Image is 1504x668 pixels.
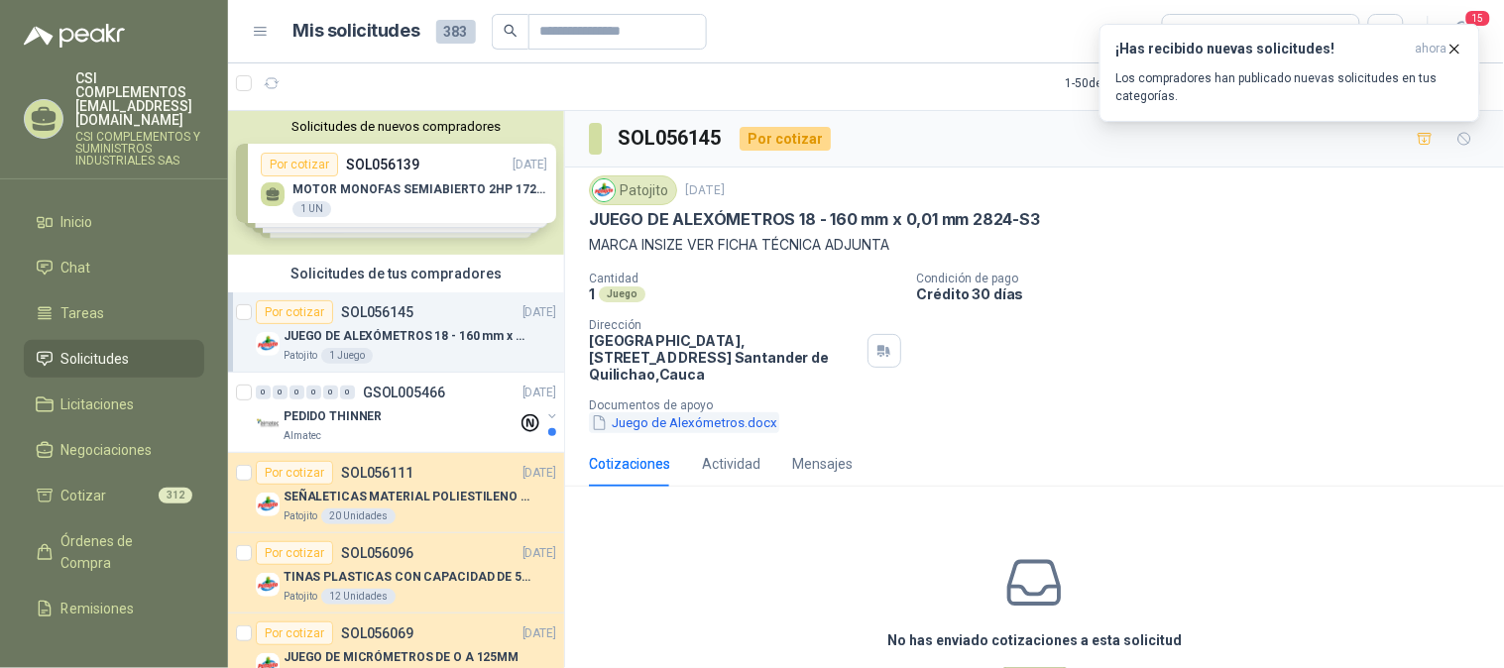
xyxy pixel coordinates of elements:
[1066,67,1188,99] div: 1 - 50 de 286
[363,386,445,399] p: GSOL005466
[236,119,556,134] button: Solicitudes de nuevos compradores
[256,332,280,356] img: Company Logo
[24,294,204,332] a: Tareas
[306,386,321,399] div: 0
[321,589,396,605] div: 12 Unidades
[24,522,204,582] a: Órdenes de Compra
[228,111,564,255] div: Solicitudes de nuevos compradoresPor cotizarSOL056139[DATE] MOTOR MONOFAS SEMIABIERTO 2HP 1720RPM...
[284,508,317,524] p: Patojito
[323,386,338,399] div: 0
[792,453,853,475] div: Mensajes
[436,20,476,44] span: 383
[228,453,564,533] a: Por cotizarSOL056111[DATE] Company LogoSEÑALETICAS MATERIAL POLIESTILENO CON VINILO LAMINADO CALI...
[522,384,556,402] p: [DATE]
[61,257,91,278] span: Chat
[589,175,677,205] div: Patojito
[228,292,564,373] a: Por cotizarSOL056145[DATE] Company LogoJUEGO DE ALEXÓMETROS 18 - 160 mm x 0,01 mm 2824-S3Patojito...
[61,211,93,233] span: Inicio
[618,123,724,154] h3: SOL056145
[321,508,396,524] div: 20 Unidades
[61,348,130,370] span: Solicitudes
[522,303,556,322] p: [DATE]
[61,598,135,619] span: Remisiones
[61,302,105,324] span: Tareas
[685,181,725,200] p: [DATE]
[24,249,204,286] a: Chat
[284,589,317,605] p: Patojito
[702,453,760,475] div: Actividad
[256,621,333,645] div: Por cotizar
[522,544,556,563] p: [DATE]
[256,412,280,436] img: Company Logo
[284,407,382,426] p: PEDIDO THINNER
[24,477,204,514] a: Cotizar312
[340,386,355,399] div: 0
[589,285,595,302] p: 1
[284,348,317,364] p: Patojito
[159,488,192,503] span: 312
[589,209,1040,230] p: JUEGO DE ALEXÓMETROS 18 - 160 mm x 0,01 mm 2824-S3
[284,327,530,346] p: JUEGO DE ALEXÓMETROS 18 - 160 mm x 0,01 mm 2824-S3
[887,629,1182,651] h3: No has enviado cotizaciones a esta solicitud
[589,453,670,475] div: Cotizaciones
[589,332,860,383] p: [GEOGRAPHIC_DATA], [STREET_ADDRESS] Santander de Quilichao , Cauca
[75,131,204,167] p: CSI COMPLEMENTOS Y SUMINISTROS INDUSTRIALES SAS
[256,573,280,597] img: Company Logo
[61,439,153,461] span: Negociaciones
[599,286,645,302] div: Juego
[522,464,556,483] p: [DATE]
[589,412,779,433] button: Juego de Alexómetros.docx
[24,386,204,423] a: Licitaciones
[341,466,413,480] p: SOL056111
[256,381,560,444] a: 0 0 0 0 0 0 GSOL005466[DATE] Company LogoPEDIDO THINNERAlmatec
[256,461,333,485] div: Por cotizar
[61,485,107,506] span: Cotizar
[589,318,860,332] p: Dirección
[1416,41,1447,57] span: ahora
[1116,41,1408,57] h3: ¡Has recibido nuevas solicitudes!
[24,203,204,241] a: Inicio
[522,624,556,643] p: [DATE]
[228,533,564,613] a: Por cotizarSOL056096[DATE] Company LogoTINAS PLASTICAS CON CAPACIDAD DE 50 KGPatojito12 Unidades
[589,272,901,285] p: Cantidad
[256,300,333,324] div: Por cotizar
[61,393,135,415] span: Licitaciones
[24,24,125,48] img: Logo peakr
[24,340,204,378] a: Solicitudes
[228,255,564,292] div: Solicitudes de tus compradores
[1116,69,1463,105] p: Los compradores han publicado nuevas solicitudes en tus categorías.
[24,431,204,469] a: Negociaciones
[256,541,333,565] div: Por cotizar
[284,648,519,667] p: JUEGO DE MICRÓMETROS DE O A 125MM
[256,493,280,516] img: Company Logo
[321,348,373,364] div: 1 Juego
[1464,9,1492,28] span: 15
[24,590,204,627] a: Remisiones
[1175,21,1216,43] div: Todas
[289,386,304,399] div: 0
[293,17,420,46] h1: Mis solicitudes
[1445,14,1480,50] button: 15
[284,428,321,444] p: Almatec
[589,234,1480,256] p: MARCA INSIZE VER FICHA TÉCNICA ADJUNTA
[341,626,413,640] p: SOL056069
[61,530,185,574] span: Órdenes de Compra
[593,179,615,201] img: Company Logo
[284,568,530,587] p: TINAS PLASTICAS CON CAPACIDAD DE 50 KG
[504,24,518,38] span: search
[740,127,831,151] div: Por cotizar
[284,488,530,506] p: SEÑALETICAS MATERIAL POLIESTILENO CON VINILO LAMINADO CALIBRE 60
[917,285,1496,302] p: Crédito 30 días
[589,398,1496,412] p: Documentos de apoyo
[917,272,1496,285] p: Condición de pago
[75,71,204,127] p: CSI COMPLEMENTOS [EMAIL_ADDRESS][DOMAIN_NAME]
[341,305,413,319] p: SOL056145
[341,546,413,560] p: SOL056096
[1099,24,1480,122] button: ¡Has recibido nuevas solicitudes!ahora Los compradores han publicado nuevas solicitudes en tus ca...
[256,386,271,399] div: 0
[273,386,288,399] div: 0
